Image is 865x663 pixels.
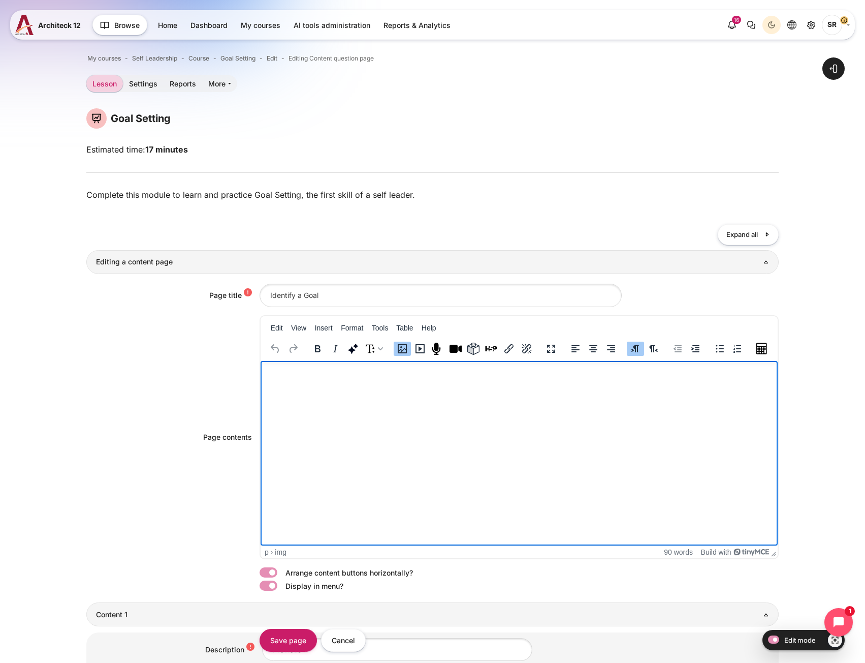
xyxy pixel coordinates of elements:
div: content [388,339,536,358]
button: Image [394,342,411,356]
span: Tools [372,324,389,332]
span: Format [341,324,363,332]
label: Description [205,645,244,654]
h4: Goal Setting [111,112,171,125]
button: Light Mode Dark Mode [762,16,781,34]
button: Link [500,342,518,356]
a: Course [188,54,209,63]
div: img [275,548,286,556]
a: Reports & Analytics [377,17,457,34]
div: Dark Mode [764,17,779,33]
button: Align right [602,342,620,356]
div: Estimated time: [79,143,786,156]
a: Expand all [718,224,779,245]
a: Reports [164,75,202,92]
nav: Navigation bar [86,52,778,65]
button: Bold [309,342,326,356]
button: Increase indent [687,342,704,356]
a: My courses [235,17,286,34]
span: Editing Content question page [289,54,374,63]
iframe: Rich text area [261,361,778,546]
img: A12 [15,15,34,35]
span: Architeck 12 [38,20,81,31]
button: Italic [327,342,344,356]
span: Songklod Riraroengjaratsaeng [822,15,842,35]
h3: Content 1 [96,610,769,619]
strong: 17 minutes [145,144,188,155]
button: There are 0 unread conversations [742,16,760,34]
div: › [271,548,273,556]
div: indentation [663,339,705,358]
a: A12 A12 Architeck 12 [15,15,85,35]
button: Record audio [429,342,446,356]
div: formatting [303,339,388,358]
div: Press the Up and Down arrow keys to resize the editor. [771,548,776,557]
div: Show notification window with 16 new notifications [723,16,741,34]
h3: Editing a content page [96,257,769,266]
a: Show/Hide - Region [828,633,842,647]
a: Self Leadership [132,54,177,63]
div: directionality [621,339,663,358]
button: C4L [465,342,482,356]
div: history [261,339,303,358]
button: Multimedia [411,342,429,356]
span: Edit mode [784,636,816,644]
label: Display in menu? [285,581,345,591]
label: Page contents [203,433,252,441]
input: Save page [260,629,317,652]
span: Expand all [726,230,758,240]
label: Page title [209,291,242,299]
button: Record video [447,342,464,356]
button: Equation editor [753,342,771,356]
span: Table [396,324,413,332]
button: Align left [567,342,584,356]
button: Redo [284,342,302,356]
div: view [536,339,561,358]
button: Align centre [585,342,602,356]
button: Browse [92,15,147,35]
a: Edit [267,54,277,63]
button: Numbered list [729,342,746,356]
a: More [202,75,237,92]
a: My courses [87,54,121,63]
a: Settings [123,75,164,92]
a: User menu [822,15,850,35]
div: lists [705,339,747,358]
a: Goal Setting [220,54,255,63]
a: Dashboard [184,17,234,34]
a: Lesson [86,75,123,92]
span: Help [422,324,436,332]
button: AI tools [344,342,362,356]
div: p [265,548,269,556]
button: Undo [267,342,284,356]
span: Browse [114,20,140,31]
span: Edit [271,324,283,332]
div: 16 [732,16,741,24]
button: Fullscreen [542,342,560,356]
button: Unlink [518,342,535,356]
button: Languages [783,16,801,34]
i: Required [244,289,252,297]
a: Build with TinyMCE [701,548,769,556]
div: advanced [747,339,771,358]
button: Configure H5P content [483,342,500,356]
a: AI tools administration [287,17,376,34]
button: Decrease indent [669,342,686,356]
span: View [291,324,306,332]
a: Site administration [802,16,820,34]
button: Right to left [645,342,662,356]
span: Insert [315,324,333,332]
input: Cancel [321,629,366,652]
label: Arrange content buttons horizontally? [285,567,415,578]
div: Complete this module to learn and practice Goal Setting, the first skill of a self leader. [86,189,778,201]
button: Left to right [627,342,644,356]
button: 90 words [664,548,693,556]
div: alignment [561,339,621,358]
button: Bullet list [711,342,728,356]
